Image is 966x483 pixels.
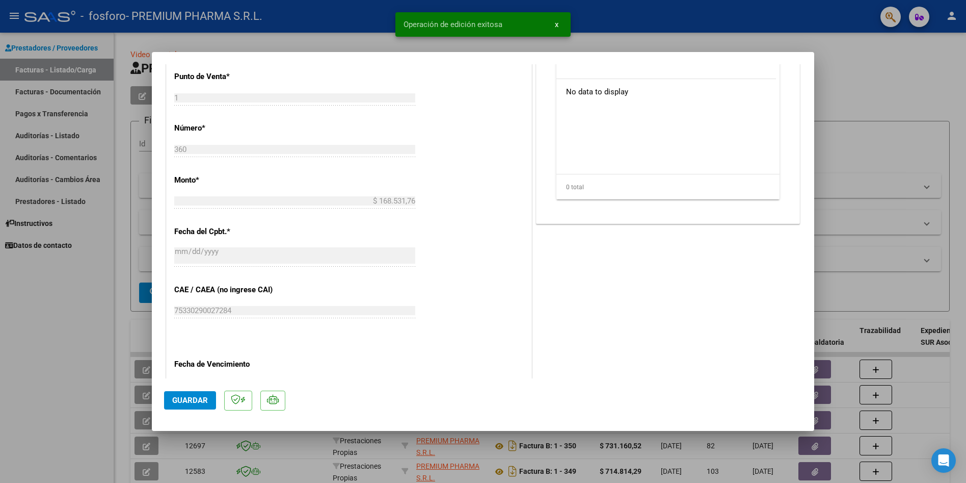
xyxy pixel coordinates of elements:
[556,174,780,200] div: 0 total
[174,174,279,186] p: Monto
[172,396,208,405] span: Guardar
[556,79,776,105] div: No data to display
[931,448,956,473] div: Open Intercom Messenger
[547,15,567,34] button: x
[174,284,279,296] p: CAE / CAEA (no ingrese CAI)
[174,359,279,370] p: Fecha de Vencimiento
[164,391,216,410] button: Guardar
[174,122,279,134] p: Número
[174,71,279,83] p: Punto de Venta
[174,226,279,238] p: Fecha del Cpbt.
[536,12,799,223] div: TRAZABILIDAD ANMAT
[555,20,558,29] span: x
[404,19,502,30] span: Operación de edición exitosa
